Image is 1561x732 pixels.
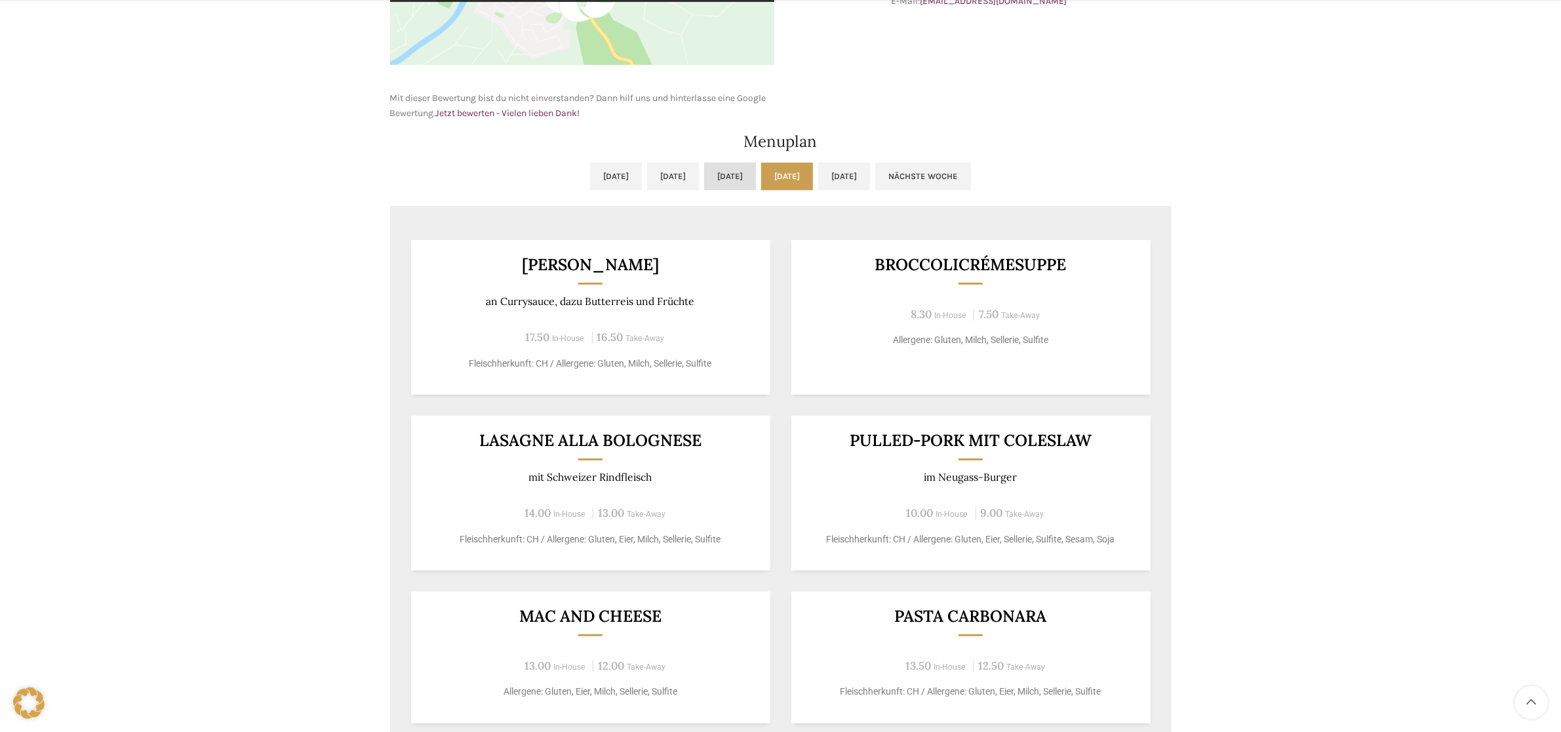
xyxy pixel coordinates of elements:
[1006,662,1045,672] span: Take-Away
[934,311,966,320] span: In-House
[647,163,699,190] a: [DATE]
[427,432,754,449] h3: LASAGNE ALLA BOLOGNESE
[553,662,585,672] span: In-House
[553,510,585,519] span: In-House
[427,256,754,273] h3: [PERSON_NAME]
[598,659,624,673] span: 12.00
[807,256,1134,273] h3: Broccolicrémesuppe
[807,533,1134,546] p: Fleischherkunft: CH / Allergene: Gluten, Eier, Sellerie, Sulfite, Sesam, Soja
[978,659,1004,673] span: 12.50
[390,134,1172,150] h2: Menuplan
[875,163,971,190] a: Nächste Woche
[1001,311,1040,320] span: Take-Away
[807,333,1134,347] p: Allergene: Gluten, Milch, Sellerie, Sulfite
[807,471,1134,483] p: im Neugass-Burger
[807,608,1134,624] h3: Pasta Carbonara
[1006,510,1044,519] span: Take-Away
[979,307,998,321] span: 7.50
[427,295,754,308] p: an Currysauce, dazu Butterreis und Früchte
[1515,686,1548,719] a: Scroll to top button
[427,608,754,624] h3: Mac and Cheese
[627,510,665,519] span: Take-Away
[427,357,754,371] p: Fleischherkunft: CH / Allergene: Gluten, Milch, Sellerie, Sulfite
[427,471,754,483] p: mit Schweizer Rindfleisch
[807,432,1134,449] h3: Pulled-Pork mit Coleslaw
[818,163,870,190] a: [DATE]
[911,307,932,321] span: 8.30
[934,662,966,672] span: In-House
[597,330,623,344] span: 16.50
[590,163,642,190] a: [DATE]
[704,163,756,190] a: [DATE]
[524,659,551,673] span: 13.00
[526,330,550,344] span: 17.50
[427,533,754,546] p: Fleischherkunft: CH / Allergene: Gluten, Eier, Milch, Sellerie, Sulfite
[905,659,931,673] span: 13.50
[807,685,1134,699] p: Fleischherkunft: CH / Allergene: Gluten, Eier, Milch, Sellerie, Sulfite
[627,662,665,672] span: Take-Away
[761,163,813,190] a: [DATE]
[981,506,1003,520] span: 9.00
[626,334,665,343] span: Take-Away
[524,506,551,520] span: 14.00
[936,510,968,519] span: In-House
[390,91,774,121] p: Mit dieser Bewertung bist du nicht einverstanden? Dann hilf uns und hinterlasse eine Google Bewer...
[436,108,580,119] a: Jetzt bewerten - Vielen lieben Dank!
[553,334,585,343] span: In-House
[427,685,754,699] p: Allergene: Gluten, Eier, Milch, Sellerie, Sulfite
[907,506,934,520] span: 10.00
[598,506,624,520] span: 13.00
